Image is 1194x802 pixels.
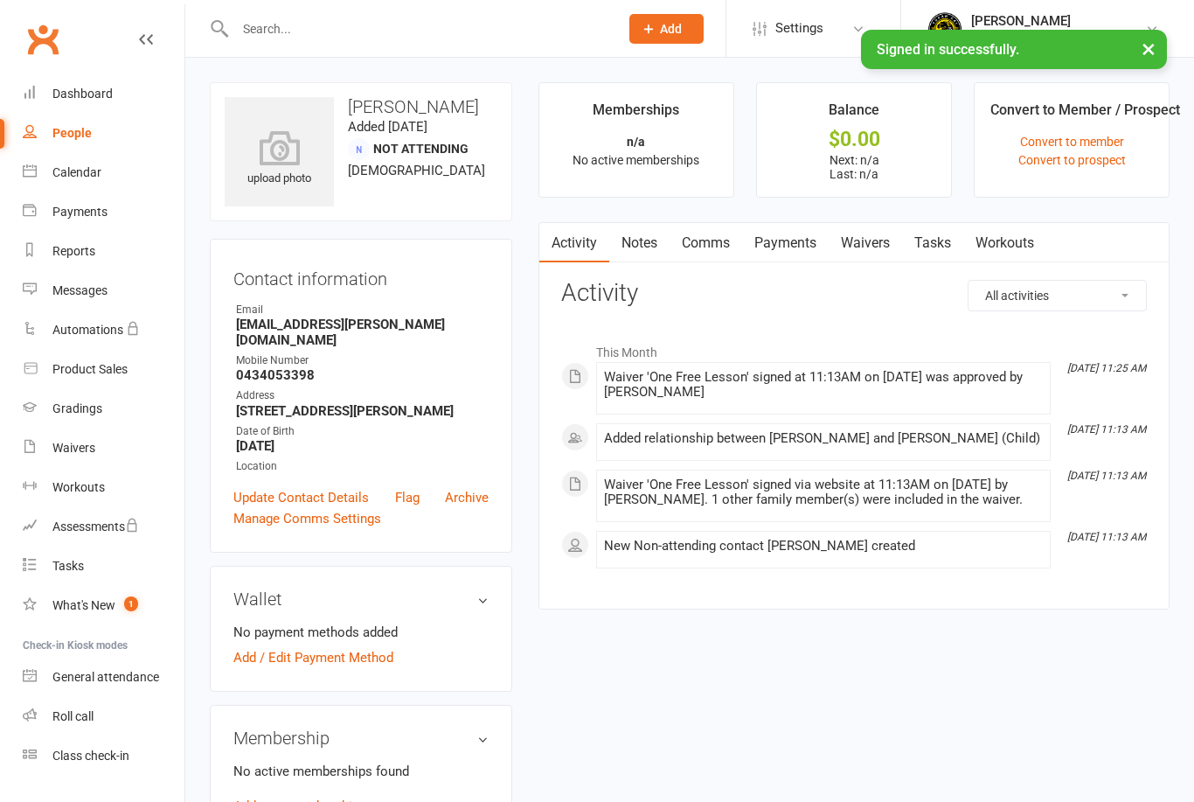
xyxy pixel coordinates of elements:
a: Dashboard [23,74,184,114]
a: Reports [23,232,184,271]
a: Class kiosk mode [23,736,184,776]
li: No payment methods added [233,622,489,643]
div: Memberships [593,99,679,130]
strong: 0434053398 [236,367,489,383]
a: What's New1 [23,586,184,625]
li: This Month [561,334,1147,362]
strong: [STREET_ADDRESS][PERSON_NAME] [236,403,489,419]
div: Mobile Number [236,352,489,369]
i: [DATE] 11:13 AM [1067,531,1146,543]
div: $0.00 [773,130,935,149]
button: × [1133,30,1164,67]
a: Payments [23,192,184,232]
h3: Wallet [233,589,489,609]
h3: Contact information [233,262,489,289]
a: Gradings [23,389,184,429]
a: Calendar [23,153,184,192]
div: Waivers [52,441,95,455]
div: Payments [52,205,108,219]
a: General attendance kiosk mode [23,658,184,697]
span: Settings [775,9,823,48]
a: Product Sales [23,350,184,389]
div: Class check-in [52,749,129,763]
i: [DATE] 11:25 AM [1067,362,1146,374]
input: Search... [230,17,607,41]
span: Signed in successfully. [877,41,1019,58]
strong: n/a [627,135,645,149]
p: No active memberships found [233,761,489,782]
div: General attendance [52,670,159,684]
div: What's New [52,598,115,612]
div: Reports [52,244,95,258]
div: Added relationship between [PERSON_NAME] and [PERSON_NAME] (Child) [604,431,1043,446]
a: Waivers [23,429,184,468]
div: Dashboard [52,87,113,101]
a: Assessments [23,507,184,547]
a: Workouts [963,223,1046,263]
div: People [52,126,92,140]
div: Waiver 'One Free Lesson' signed via website at 11:13AM on [DATE] by [PERSON_NAME]. 1 other family... [604,478,1043,507]
time: Added [DATE] [348,119,427,135]
div: Calendar [52,165,101,179]
div: upload photo [225,130,334,188]
div: Balance [829,99,879,130]
span: No active memberships [573,153,699,167]
span: 1 [124,596,138,611]
p: Next: n/a Last: n/a [773,153,935,181]
a: Update Contact Details [233,487,369,508]
div: Automations [52,323,123,337]
a: Notes [609,223,670,263]
div: Product Sales [52,362,128,376]
a: Roll call [23,697,184,736]
a: Automations [23,310,184,350]
div: Location [236,458,489,475]
a: Waivers [829,223,902,263]
a: Messages [23,271,184,310]
a: Convert to member [1020,135,1124,149]
a: Tasks [23,547,184,586]
a: Clubworx [21,17,65,61]
a: Flag [395,487,420,508]
div: Workouts [52,480,105,494]
strong: [EMAIL_ADDRESS][PERSON_NAME][DOMAIN_NAME] [236,317,489,348]
i: [DATE] 11:13 AM [1067,470,1146,482]
div: Gradings [52,401,102,415]
div: Email [236,302,489,318]
h3: Activity [561,280,1147,307]
a: Tasks [902,223,963,263]
span: Add [660,22,682,36]
div: Convert to Member / Prospect [990,99,1180,130]
a: People [23,114,184,153]
div: Roll call [52,709,94,723]
a: Payments [742,223,829,263]
a: Add / Edit Payment Method [233,647,393,668]
div: Messages [52,283,108,297]
a: Workouts [23,468,184,507]
strong: [DATE] [236,438,489,454]
i: [DATE] 11:13 AM [1067,423,1146,436]
div: Date of Birth [236,423,489,440]
div: Tasks [52,559,84,573]
h3: [PERSON_NAME] [225,97,497,116]
a: Activity [539,223,609,263]
div: [PERSON_NAME] [971,13,1145,29]
div: Address [236,387,489,404]
div: New Non-attending contact [PERSON_NAME] created [604,539,1043,554]
h3: Membership [233,729,489,748]
a: Convert to prospect [1018,153,1126,167]
img: thumb_image1747832703.png [927,11,962,46]
span: Not Attending [373,142,469,156]
a: Archive [445,487,489,508]
div: YUKAN KAI KARATE DO PTY LTD [971,29,1145,45]
div: Waiver 'One Free Lesson' signed at 11:13AM on [DATE] was approved by [PERSON_NAME] [604,370,1043,400]
span: [DEMOGRAPHIC_DATA] [348,163,485,178]
div: Assessments [52,520,139,534]
a: Manage Comms Settings [233,508,381,529]
button: Add [629,14,704,44]
a: Comms [670,223,742,263]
